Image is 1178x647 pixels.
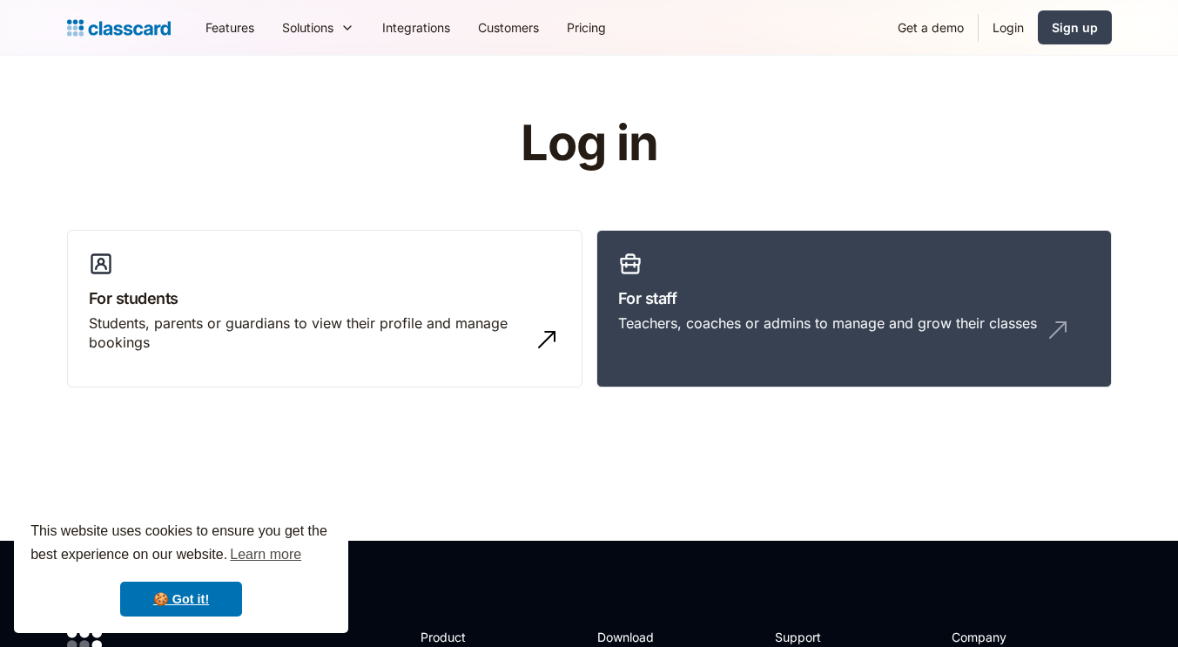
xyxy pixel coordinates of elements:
div: Solutions [268,8,368,47]
h3: For staff [618,286,1090,310]
div: cookieconsent [14,504,348,633]
h1: Log in [313,117,865,171]
a: home [67,16,171,40]
h3: For students [89,286,561,310]
h2: Support [775,628,845,646]
a: Pricing [553,8,620,47]
a: Get a demo [884,8,978,47]
a: Sign up [1038,10,1112,44]
div: Solutions [282,18,333,37]
a: For staffTeachers, coaches or admins to manage and grow their classes [596,230,1112,388]
a: Integrations [368,8,464,47]
a: Customers [464,8,553,47]
span: This website uses cookies to ensure you get the best experience on our website. [30,521,332,568]
a: For studentsStudents, parents or guardians to view their profile and manage bookings [67,230,582,388]
div: Sign up [1052,18,1098,37]
h2: Download [597,628,669,646]
h2: Company [952,628,1067,646]
div: Teachers, coaches or admins to manage and grow their classes [618,313,1037,333]
a: dismiss cookie message [120,582,242,617]
div: Students, parents or guardians to view their profile and manage bookings [89,313,526,353]
h2: Product [421,628,514,646]
a: Login [979,8,1038,47]
a: learn more about cookies [227,542,304,568]
a: Features [192,8,268,47]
